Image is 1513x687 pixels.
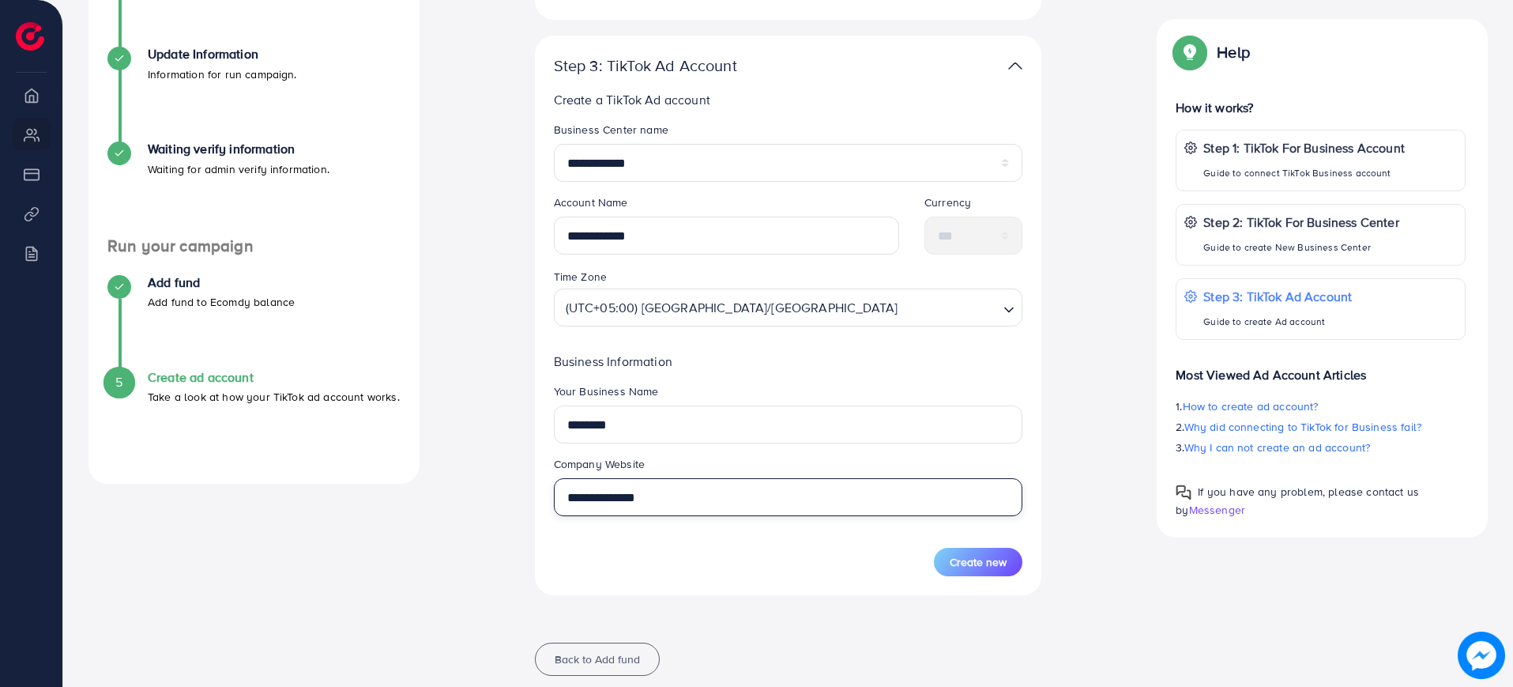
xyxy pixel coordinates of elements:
[554,352,1023,371] p: Business Information
[88,47,420,142] li: Update Information
[1203,312,1352,331] p: Guide to create Ad account
[902,293,997,322] input: Search for option
[148,65,297,84] p: Information for run campaign.
[148,142,329,157] h4: Waiting verify information
[1189,502,1245,518] span: Messenger
[148,160,329,179] p: Waiting for admin verify information.
[554,289,1023,327] div: Search for option
[554,90,1023,109] p: Create a TikTok Ad account
[88,236,420,256] h4: Run your campaign
[1176,38,1204,66] img: Popup guide
[554,269,607,285] label: Time Zone
[148,387,400,406] p: Take a look at how your TikTok ad account works.
[1184,440,1371,455] span: Why I can not create an ad account?
[950,554,1007,570] span: Create new
[1183,398,1319,414] span: How to create ad account?
[1203,238,1398,257] p: Guide to create New Business Center
[535,643,660,675] button: Back to Add fund
[1008,55,1022,77] img: TikTok partner
[554,194,899,217] legend: Account Name
[1458,632,1505,679] img: image
[1176,98,1466,117] p: How it works?
[148,275,295,290] h4: Add fund
[934,548,1022,576] button: Create new
[1203,213,1398,232] p: Step 2: TikTok For Business Center
[148,293,295,311] p: Add fund to Ecomdy balance
[1176,484,1419,518] span: If you have any problem, please contact us by
[148,370,400,385] h4: Create ad account
[1176,417,1466,436] p: 2.
[1176,353,1466,384] p: Most Viewed Ad Account Articles
[1176,397,1466,416] p: 1.
[563,293,901,322] span: (UTC+05:00) [GEOGRAPHIC_DATA]/[GEOGRAPHIC_DATA]
[1203,287,1352,306] p: Step 3: TikTok Ad Account
[554,122,1023,144] legend: Business Center name
[148,47,297,62] h4: Update Information
[554,383,1023,406] legend: Your Business Name
[1176,485,1191,500] img: Popup guide
[115,373,122,391] span: 5
[88,370,420,465] li: Create ad account
[1176,438,1466,457] p: 3.
[1203,138,1405,157] p: Step 1: TikTok For Business Account
[88,142,420,236] li: Waiting verify information
[554,456,1023,478] legend: Company Website
[924,194,1022,217] legend: Currency
[16,22,44,51] img: logo
[555,651,640,667] span: Back to Add fund
[554,56,858,75] p: Step 3: TikTok Ad Account
[1217,43,1250,62] p: Help
[1203,164,1405,183] p: Guide to connect TikTok Business account
[1184,419,1422,435] span: Why did connecting to TikTok for Business fail?
[88,275,420,370] li: Add fund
